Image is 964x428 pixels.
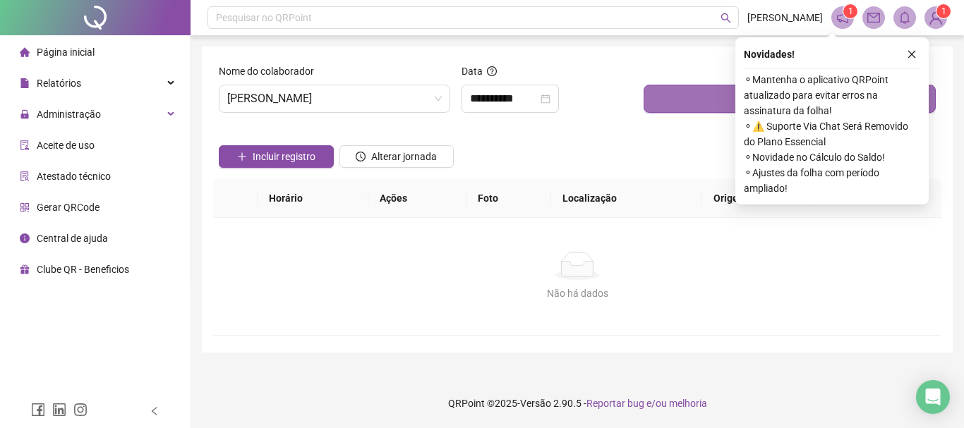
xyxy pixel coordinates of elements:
[20,171,30,181] span: solution
[898,11,911,24] span: bell
[836,11,849,24] span: notification
[37,78,81,89] span: Relatórios
[907,49,917,59] span: close
[744,165,920,196] span: ⚬ Ajustes da folha com período ampliado!
[744,72,920,118] span: ⚬ Mantenha o aplicativo QRPoint atualizado para evitar erros na assinatura da folha!
[150,406,159,416] span: left
[20,140,30,150] span: audit
[20,47,30,57] span: home
[586,398,707,409] span: Reportar bug e/ou melhoria
[339,145,454,168] button: Alterar jornada
[744,47,795,62] span: Novidades !
[37,140,95,151] span: Aceite de uso
[702,179,812,218] th: Origem
[258,179,368,218] th: Horário
[721,13,731,23] span: search
[73,403,88,417] span: instagram
[925,7,946,28] img: 79195
[487,66,497,76] span: question-circle
[227,85,442,112] span: BEATRIZ GOMES RIBEIRO DA SILVA
[20,202,30,212] span: qrcode
[551,179,702,218] th: Localização
[237,152,247,161] span: plus
[37,233,108,244] span: Central de ajuda
[219,145,334,168] button: Incluir registro
[20,264,30,274] span: gift
[744,118,920,149] span: ⚬ ⚠️ Suporte Via Chat Será Removido do Plano Essencial
[368,179,466,218] th: Ações
[191,379,964,428] footer: QRPoint © 2025 - 2.90.5 -
[20,109,30,119] span: lock
[747,10,823,25] span: [PERSON_NAME]
[744,149,920,165] span: ⚬ Novidade no Cálculo do Saldo!
[848,6,853,16] span: 1
[941,6,946,16] span: 1
[644,85,936,113] button: Buscar registros
[37,109,101,120] span: Administração
[843,4,857,18] sup: 1
[867,11,880,24] span: mail
[20,233,30,243] span: info-circle
[253,149,315,164] span: Incluir registro
[339,152,454,164] a: Alterar jornada
[37,264,129,275] span: Clube QR - Beneficios
[936,4,951,18] sup: Atualize o seu contato no menu Meus Dados
[219,63,323,79] label: Nome do colaborador
[371,149,437,164] span: Alterar jornada
[462,66,483,77] span: Data
[37,202,100,213] span: Gerar QRCode
[37,171,111,182] span: Atestado técnico
[356,152,366,161] span: clock-circle
[20,78,30,88] span: file
[916,380,950,414] div: Open Intercom Messenger
[466,179,551,218] th: Foto
[52,403,66,417] span: linkedin
[37,47,95,58] span: Página inicial
[31,403,45,417] span: facebook
[230,286,924,301] div: Não há dados
[520,398,551,409] span: Versão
